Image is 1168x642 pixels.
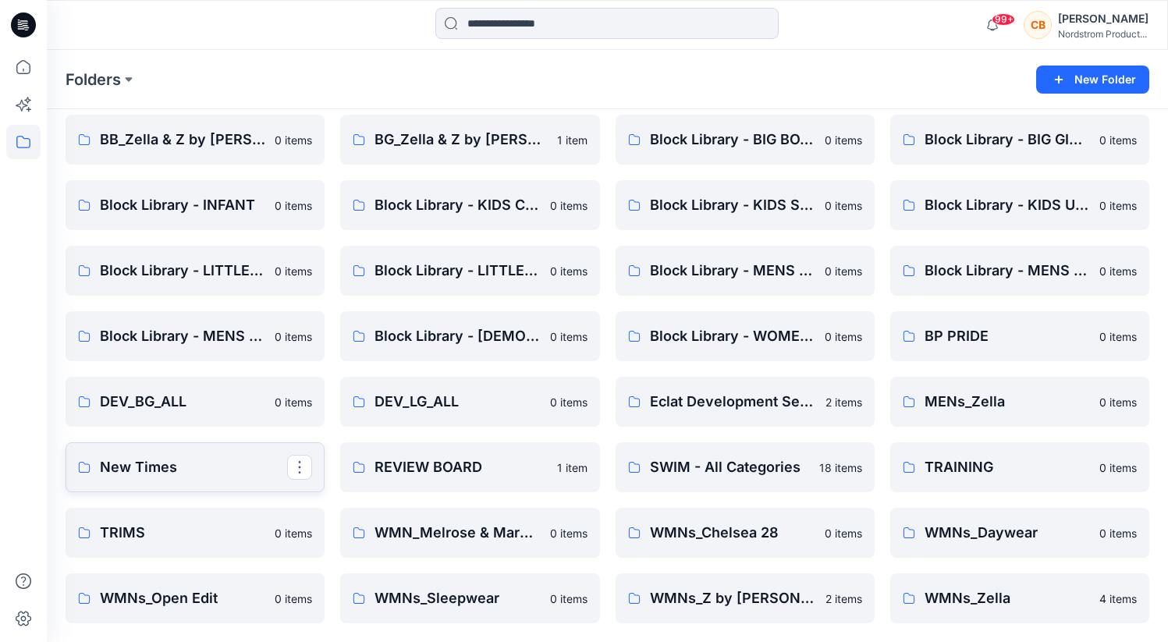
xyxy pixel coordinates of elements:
p: Block Library - LITTLE GIRLS [375,260,540,282]
p: 1 item [557,459,588,476]
p: Block Library - MENS TAILORED [100,325,265,347]
a: Block Library - BIG GIRLS0 items [890,115,1149,165]
p: Block Library - KIDS SLEEPWEAR ALL SIZES [650,194,815,216]
p: 0 items [275,591,312,607]
a: Block Library - MENS TAILORED0 items [66,311,325,361]
p: WMNs_Open Edit [100,587,265,609]
a: TRIMS0 items [66,508,325,558]
div: Nordstrom Product... [1058,28,1148,40]
p: WMNs_Chelsea 28 [650,522,815,544]
p: DEV_BG_ALL [100,391,265,413]
p: 0 items [825,197,862,214]
p: 2 items [825,591,862,607]
p: Block Library - WOMENS [650,325,815,347]
a: Block Library - KIDS UNDERWEAR ALL SIZES0 items [890,180,1149,230]
p: DEV_LG_ALL [375,391,540,413]
p: 0 items [1099,263,1137,279]
p: 0 items [825,132,862,148]
p: Block Library - KIDS CPSC [375,194,540,216]
a: REVIEW BOARD1 item [340,442,599,492]
p: Block Library - MENS SLEEP & UNDERWEAR [925,260,1090,282]
a: New Times [66,442,325,492]
p: BP PRIDE [925,325,1090,347]
a: Block Library - KIDS CPSC0 items [340,180,599,230]
a: BP PRIDE0 items [890,311,1149,361]
p: WMNs_Z by [PERSON_NAME] [650,587,816,609]
p: 0 items [550,525,588,541]
a: Folders [66,69,121,90]
a: Block Library - LITTLE BOYS0 items [66,246,325,296]
a: WMNs_Chelsea 280 items [616,508,875,558]
p: Block Library - BIG GIRLS [925,129,1090,151]
p: WMNs_Daywear [925,522,1090,544]
a: DEV_BG_ALL0 items [66,377,325,427]
p: 0 items [275,328,312,345]
p: 0 items [825,328,862,345]
p: Block Library - KIDS UNDERWEAR ALL SIZES [925,194,1090,216]
p: 0 items [275,197,312,214]
a: MENs_Zella0 items [890,377,1149,427]
p: 0 items [275,394,312,410]
p: 0 items [550,263,588,279]
div: [PERSON_NAME] [1058,9,1148,28]
p: 0 items [1099,459,1137,476]
p: 0 items [550,197,588,214]
p: Block Library - MENS ACTIVE & SPORTSWEAR [650,260,815,282]
p: Block Library - BIG BOYS [650,129,815,151]
a: Block Library - MENS SLEEP & UNDERWEAR0 items [890,246,1149,296]
a: Block Library - MENS ACTIVE & SPORTSWEAR0 items [616,246,875,296]
span: 99+ [992,13,1015,26]
a: WMNs_Sleepwear0 items [340,573,599,623]
a: WMNs_Daywear0 items [890,508,1149,558]
p: 4 items [1099,591,1137,607]
p: 0 items [275,132,312,148]
p: 0 items [1099,132,1137,148]
a: Block Library - LITTLE GIRLS0 items [340,246,599,296]
p: 0 items [1099,525,1137,541]
p: 0 items [550,328,588,345]
div: CB [1024,11,1052,39]
a: Eclat Development Seasons2 items [616,377,875,427]
p: BB_Zella & Z by [PERSON_NAME] [100,129,265,151]
p: Block Library - INFANT [100,194,265,216]
p: 0 items [1099,197,1137,214]
p: 0 items [1099,394,1137,410]
p: MENs_Zella [925,391,1090,413]
p: BG_Zella & Z by [PERSON_NAME] [375,129,547,151]
p: 0 items [825,263,862,279]
p: WMNs_Sleepwear [375,587,540,609]
p: SWIM - All Categories [650,456,810,478]
p: Eclat Development Seasons [650,391,816,413]
p: TRIMS [100,522,265,544]
p: Block Library - [DEMOGRAPHIC_DATA] MENS - MISSY [375,325,540,347]
p: Block Library - LITTLE BOYS [100,260,265,282]
p: 0 items [825,525,862,541]
p: TRAINING [925,456,1090,478]
p: 0 items [275,263,312,279]
p: WMN_Melrose & Market [375,522,540,544]
p: 0 items [1099,328,1137,345]
a: Block Library - INFANT0 items [66,180,325,230]
p: 2 items [825,394,862,410]
a: WMNs_Zella4 items [890,573,1149,623]
a: Block Library - BIG BOYS0 items [616,115,875,165]
a: WMN_Melrose & Market0 items [340,508,599,558]
p: 0 items [275,525,312,541]
a: Block Library - WOMENS0 items [616,311,875,361]
a: TRAINING0 items [890,442,1149,492]
a: BB_Zella & Z by [PERSON_NAME]0 items [66,115,325,165]
a: WMNs_Open Edit0 items [66,573,325,623]
a: Block Library - KIDS SLEEPWEAR ALL SIZES0 items [616,180,875,230]
a: SWIM - All Categories18 items [616,442,875,492]
p: REVIEW BOARD [375,456,547,478]
p: WMNs_Zella [925,587,1090,609]
p: 18 items [819,459,862,476]
p: 0 items [550,394,588,410]
p: 0 items [550,591,588,607]
button: New Folder [1036,66,1149,94]
a: BG_Zella & Z by [PERSON_NAME]1 item [340,115,599,165]
a: DEV_LG_ALL0 items [340,377,599,427]
p: New Times [100,456,287,478]
a: WMNs_Z by [PERSON_NAME]2 items [616,573,875,623]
